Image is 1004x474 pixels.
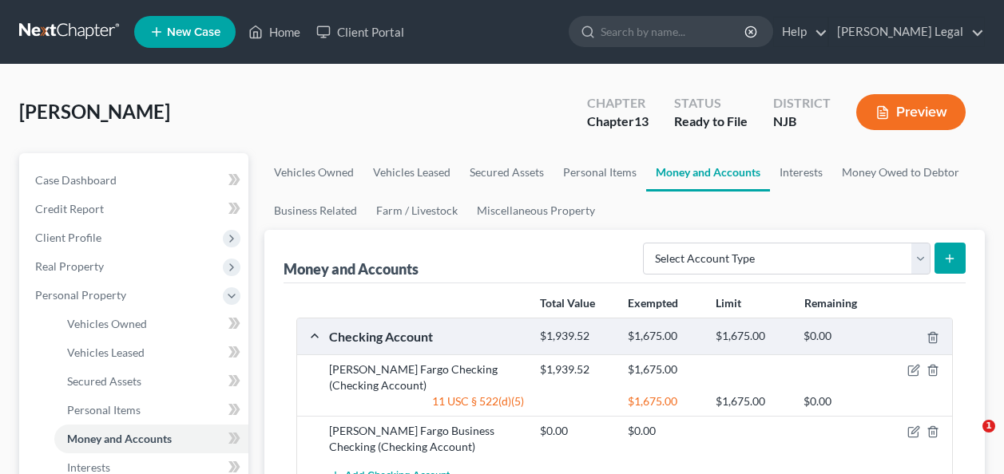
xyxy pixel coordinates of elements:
[35,173,117,187] span: Case Dashboard
[67,403,141,417] span: Personal Items
[716,296,741,310] strong: Limit
[950,420,988,458] iframe: Intercom live chat
[628,296,678,310] strong: Exempted
[22,195,248,223] a: Credit Report
[620,423,708,439] div: $0.00
[35,288,126,302] span: Personal Property
[308,18,412,46] a: Client Portal
[620,361,708,377] div: $1,675.00
[601,17,747,46] input: Search by name...
[796,393,883,409] div: $0.00
[796,329,883,344] div: $0.00
[467,192,605,230] a: Miscellaneous Property
[264,192,367,230] a: Business Related
[774,18,827,46] a: Help
[54,396,248,425] a: Personal Items
[54,367,248,396] a: Secured Assets
[460,153,554,192] a: Secured Assets
[240,18,308,46] a: Home
[67,460,110,474] span: Interests
[19,100,170,123] span: [PERSON_NAME]
[770,153,832,192] a: Interests
[367,192,467,230] a: Farm / Livestock
[804,296,857,310] strong: Remaining
[674,113,748,131] div: Ready to File
[67,374,141,388] span: Secured Assets
[67,346,145,359] span: Vehicles Leased
[620,329,708,344] div: $1,675.00
[708,329,796,344] div: $1,675.00
[167,26,220,38] span: New Case
[35,231,101,244] span: Client Profile
[54,310,248,338] a: Vehicles Owned
[856,94,966,130] button: Preview
[35,259,104,273] span: Real Property
[587,113,649,131] div: Chapter
[532,423,620,439] div: $0.00
[363,153,460,192] a: Vehicles Leased
[620,393,708,409] div: $1,675.00
[321,423,532,455] div: [PERSON_NAME] Fargo Business Checking (Checking Account)
[674,94,748,113] div: Status
[773,113,831,131] div: NJB
[708,393,796,409] div: $1,675.00
[54,338,248,367] a: Vehicles Leased
[587,94,649,113] div: Chapter
[284,259,419,278] div: Money and Accounts
[35,202,104,215] span: Credit Report
[54,425,248,453] a: Money and Accounts
[532,329,620,344] div: $1,939.52
[22,166,248,195] a: Case Dashboard
[634,113,649,128] span: 13
[646,153,770,192] a: Money and Accounts
[321,361,532,393] div: [PERSON_NAME] Fargo Checking (Checking Account)
[67,317,147,330] span: Vehicles Owned
[829,18,984,46] a: [PERSON_NAME] Legal
[554,153,646,192] a: Personal Items
[773,94,831,113] div: District
[832,153,969,192] a: Money Owed to Debtor
[982,420,995,433] span: 1
[264,153,363,192] a: Vehicles Owned
[321,393,532,409] div: 11 USC § 522(d)(5)
[532,361,620,377] div: $1,939.52
[321,328,532,345] div: Checking Account
[540,296,595,310] strong: Total Value
[67,432,172,445] span: Money and Accounts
